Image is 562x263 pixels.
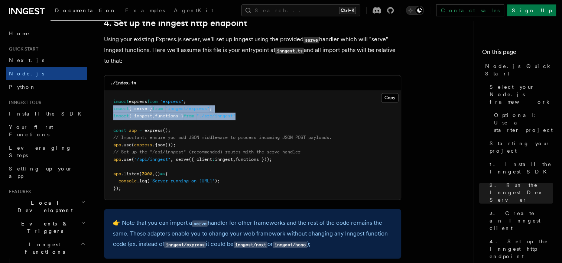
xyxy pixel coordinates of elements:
span: 2. Run the Inngest Dev Server [490,181,553,204]
span: ()); [165,142,176,147]
span: "./src/inngest" [196,113,235,118]
span: Quick start [6,46,38,52]
span: 3. Create an Inngest client [490,210,553,232]
span: { inngest [129,113,152,118]
button: Events & Triggers [6,217,87,238]
span: Node.js Quick Start [485,62,553,77]
span: , [152,113,155,118]
span: import [113,99,129,104]
a: Node.js [6,67,87,80]
span: // Important: ensure you add JSON middleware to process incoming JSON POST payloads. [113,135,332,140]
span: Local Development [6,199,81,214]
span: functions } [155,113,183,118]
span: }); [113,186,121,191]
a: 4. Set up the Inngest http endpoint [104,18,247,28]
button: Inngest Functions [6,238,87,259]
span: express [144,128,163,133]
p: Using your existing Express.js server, we'll set up Inngest using the provided handler which will... [104,34,401,66]
span: => [160,171,165,176]
span: Inngest tour [6,100,42,105]
span: ; [183,99,186,104]
kbd: Ctrl+K [339,7,356,14]
span: 3000 [142,171,152,176]
a: Sign Up [507,4,556,16]
button: Search...Ctrl+K [241,4,360,16]
span: from [147,99,157,104]
span: , [170,157,173,162]
span: import [113,106,129,111]
span: app [129,128,137,133]
span: ( [131,142,134,147]
span: Setting up your app [9,166,73,179]
span: // Set up the "/api/inngest" (recommended) routes with the serve handler [113,149,301,155]
a: Optional: Use a starter project [491,108,553,137]
a: Leveraging Steps [6,141,87,162]
span: Examples [125,7,165,13]
span: Documentation [55,7,116,13]
span: , [233,157,235,162]
a: Select your Node.js framework [487,80,553,108]
a: AgentKit [169,2,218,20]
span: Your first Functions [9,124,53,137]
a: Install the SDK [6,107,87,120]
span: 'Server running on [URL]' [150,178,215,184]
span: ); [215,178,220,184]
span: Optional: Use a starter project [494,111,553,134]
a: Node.js Quick Start [482,59,553,80]
span: express [134,142,152,147]
a: Python [6,80,87,94]
span: from [152,106,163,111]
span: express [129,99,147,104]
span: Starting your project [490,140,553,155]
a: 2. Run the Inngest Dev Server [487,178,553,207]
button: Toggle dark mode [406,6,424,15]
a: Documentation [51,2,121,21]
span: .listen [121,171,139,176]
span: ( [139,171,142,176]
span: Install the SDK [9,111,86,117]
a: Your first Functions [6,120,87,141]
code: ./index.ts [110,80,136,85]
span: Select your Node.js framework [490,83,553,105]
span: Inngest Functions [6,241,80,256]
span: , [152,171,155,176]
span: (); [163,128,170,133]
span: Features [6,189,31,195]
span: console [118,178,137,184]
span: "inngest/express" [165,106,209,111]
code: inngest/express [164,241,206,248]
span: ({ client [189,157,212,162]
a: serve [192,219,208,226]
span: import [113,113,129,118]
a: Setting up your app [6,162,87,183]
a: Home [6,27,87,40]
span: 1. Install the Inngest SDK [490,160,553,175]
span: serve [176,157,189,162]
span: app [113,142,121,147]
a: 1. Install the Inngest SDK [487,158,553,178]
code: inngest/hono [273,241,307,248]
span: ( [131,157,134,162]
h4: On this page [482,48,553,59]
span: AgentKit [174,7,213,13]
span: ; [209,106,212,111]
span: { serve } [129,106,152,111]
span: .log [137,178,147,184]
span: .use [121,157,131,162]
span: 4. Set up the Inngest http endpoint [490,238,553,260]
span: .json [152,142,165,147]
span: Home [9,30,30,37]
a: Contact sales [436,4,504,16]
span: Node.js [9,71,44,77]
code: serve [192,220,208,227]
a: Examples [121,2,169,20]
span: from [183,113,194,118]
span: Python [9,84,36,90]
span: Next.js [9,57,44,63]
span: .use [121,142,131,147]
code: inngest/next [234,241,267,248]
a: 3. Create an Inngest client [487,207,553,235]
a: Starting your project [487,137,553,158]
span: functions })); [235,157,272,162]
span: : [212,157,215,162]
